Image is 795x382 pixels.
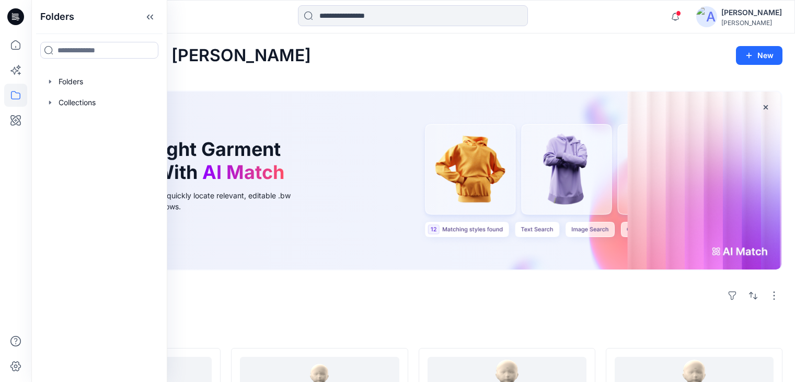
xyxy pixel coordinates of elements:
[202,161,284,184] span: AI Match
[44,325,782,338] h4: Styles
[70,190,305,212] div: Use text or image search to quickly locate relevant, editable .bw files for faster design workflows.
[721,19,782,27] div: [PERSON_NAME]
[696,6,717,27] img: avatar
[70,138,290,183] h1: Find the Right Garment Instantly With
[736,46,782,65] button: New
[721,6,782,19] div: [PERSON_NAME]
[44,46,311,65] h2: Welcome back, [PERSON_NAME]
